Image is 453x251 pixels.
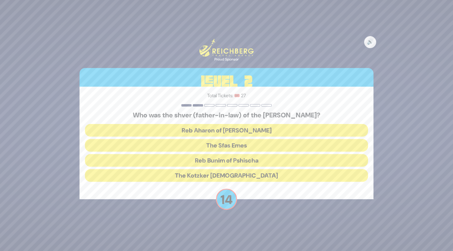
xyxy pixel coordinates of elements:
button: 🔊 [364,36,376,48]
button: The Sfas Emes [85,139,368,152]
button: Reb Aharon of [PERSON_NAME] [85,124,368,137]
p: 14 [216,189,237,210]
h5: Who was the shver (father-in-law) of the [PERSON_NAME]? [85,111,368,119]
img: Reichberg Travel [199,39,254,57]
p: Total Tickets: 🎟️ 27 [85,92,368,99]
div: Proud Sponsor [199,57,254,62]
button: The Kotzker [DEMOGRAPHIC_DATA] [85,169,368,182]
h3: Level 2 [80,68,373,95]
button: Reb Bunim of Pshischa [85,154,368,167]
